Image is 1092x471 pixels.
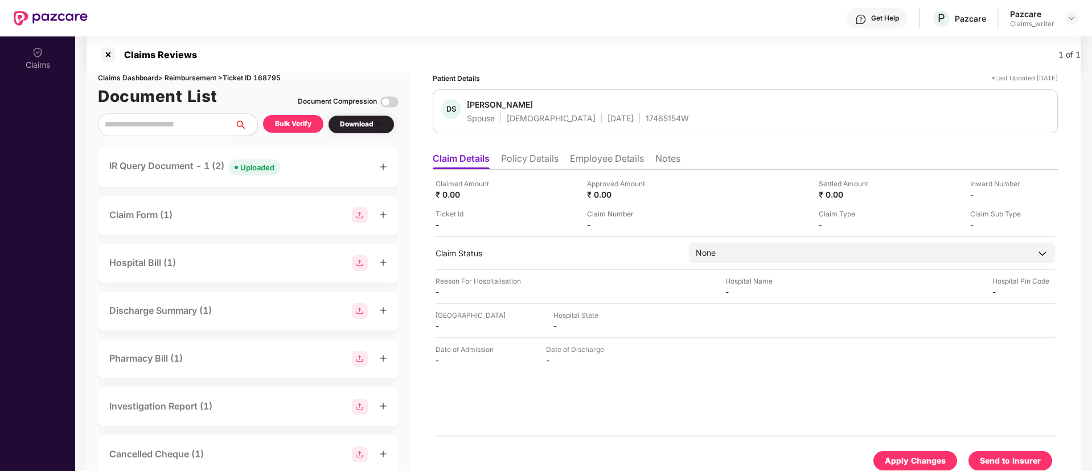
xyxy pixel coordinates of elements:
div: - [587,219,650,230]
img: svg+xml;base64,PHN2ZyBpZD0iR3JvdXBfMjg4MTMiIGRhdGEtbmFtZT0iR3JvdXAgMjg4MTMiIHhtbG5zPSJodHRwOi8vd3... [352,303,368,319]
div: Claim Form (1) [109,208,173,222]
li: Claim Details [433,153,490,169]
span: plus [379,354,387,362]
span: plus [379,163,387,171]
div: 1 of 1 [1058,48,1081,61]
img: svg+xml;base64,PHN2ZyBpZD0iR3JvdXBfMjg4MTMiIGRhdGEtbmFtZT0iR3JvdXAgMjg4MTMiIHhtbG5zPSJodHRwOi8vd3... [352,255,368,271]
div: Claims Reviews [117,49,197,60]
div: Get Help [871,14,899,23]
div: - [436,355,498,366]
div: Send to Insurer [980,454,1041,467]
button: search [234,113,258,136]
div: - [436,286,498,297]
div: Uploaded [240,162,274,173]
li: Employee Details [570,153,644,169]
h1: Document List [98,84,217,109]
div: Claims Dashboard > Reimbursement > Ticket ID 168795 [98,73,399,84]
div: Claim Sub Type [970,208,1033,219]
img: svg+xml;base64,PHN2ZyBpZD0iRHJvcGRvd24tMzJ4MzIiIHhtbG5zPSJodHRwOi8vd3d3LnczLm9yZy8yMDAwL3N2ZyIgd2... [373,120,383,129]
div: Reason For Hospitalisation [436,276,521,286]
img: svg+xml;base64,PHN2ZyBpZD0iR3JvdXBfMjg4MTMiIGRhdGEtbmFtZT0iR3JvdXAgMjg4MTMiIHhtbG5zPSJodHRwOi8vd3... [352,207,368,223]
div: *Last Updated [DATE] [991,73,1058,84]
div: ₹ 0.00 [436,189,498,200]
div: Claims_writer [1010,19,1054,28]
div: Claim Type [819,208,881,219]
div: Patient Details [433,73,480,84]
div: Investigation Report (1) [109,399,212,413]
div: Ticket Id [436,208,498,219]
div: Bulk Verify [275,118,311,129]
div: DS [441,99,461,119]
div: Discharge Summary (1) [109,304,212,318]
div: - [992,286,1055,297]
div: ₹ 0.00 [587,189,650,200]
div: Pazcare [1010,9,1054,19]
span: search [234,120,257,129]
span: plus [379,259,387,267]
span: plus [379,450,387,458]
div: - [436,219,498,230]
li: Policy Details [501,153,559,169]
div: Spouse [467,113,495,124]
img: New Pazcare Logo [14,11,88,26]
div: - [725,286,788,297]
div: [DATE] [607,113,634,124]
div: Claim Status [436,248,678,259]
div: - [970,189,1033,200]
div: Date of Discharge [546,344,609,355]
div: Download [340,119,383,130]
div: - [970,219,1033,230]
div: Apply Changes [885,454,946,467]
img: svg+xml;base64,PHN2ZyBpZD0iSGVscC0zMngzMiIgeG1sbnM9Imh0dHA6Ly93d3cudzMub3JnLzIwMDAvc3ZnIiB3aWR0aD... [855,14,867,25]
div: - [436,321,498,331]
div: Settled Amount [819,178,881,189]
div: None [696,247,716,259]
span: P [938,11,945,25]
div: Pazcare [955,13,986,24]
span: plus [379,211,387,219]
div: Claim Number [587,208,650,219]
img: svg+xml;base64,PHN2ZyBpZD0iR3JvdXBfMjg4MTMiIGRhdGEtbmFtZT0iR3JvdXAgMjg4MTMiIHhtbG5zPSJodHRwOi8vd3... [352,447,368,462]
img: svg+xml;base64,PHN2ZyBpZD0iR3JvdXBfMjg4MTMiIGRhdGEtbmFtZT0iR3JvdXAgMjg4MTMiIHhtbG5zPSJodHRwOi8vd3... [352,399,368,415]
div: Hospital Name [725,276,788,286]
div: Date of Admission [436,344,498,355]
img: svg+xml;base64,PHN2ZyBpZD0iRHJvcGRvd24tMzJ4MzIiIHhtbG5zPSJodHRwOi8vd3d3LnczLm9yZy8yMDAwL3N2ZyIgd2... [1067,14,1076,23]
div: Hospital State [553,310,616,321]
div: - [819,219,881,230]
img: downArrowIcon [1037,248,1048,259]
div: Document Compression [298,96,377,107]
div: Approved Amount [587,178,650,189]
div: IR Query Document - 1 (2) [109,159,280,175]
div: Claimed Amount [436,178,498,189]
li: Notes [655,153,680,169]
div: - [546,355,609,366]
div: [DEMOGRAPHIC_DATA] [507,113,596,124]
span: plus [379,402,387,410]
div: Pharmacy Bill (1) [109,351,183,366]
div: Hospital Bill (1) [109,256,176,270]
div: Inward Number [970,178,1033,189]
div: [PERSON_NAME] [467,99,533,110]
img: svg+xml;base64,PHN2ZyBpZD0iR3JvdXBfMjg4MTMiIGRhdGEtbmFtZT0iR3JvdXAgMjg4MTMiIHhtbG5zPSJodHRwOi8vd3... [352,351,368,367]
img: svg+xml;base64,PHN2ZyBpZD0iVG9nZ2xlLTMyeDMyIiB4bWxucz0iaHR0cDovL3d3dy53My5vcmcvMjAwMC9zdmciIHdpZH... [380,93,399,111]
div: [GEOGRAPHIC_DATA] [436,310,506,321]
div: 17465154W [646,113,689,124]
div: - [553,321,616,331]
span: plus [379,306,387,314]
div: Cancelled Cheque (1) [109,447,204,461]
div: ₹ 0.00 [819,189,881,200]
div: Hospital Pin Code [992,276,1055,286]
img: svg+xml;base64,PHN2ZyBpZD0iQ2xhaW0iIHhtbG5zPSJodHRwOi8vd3d3LnczLm9yZy8yMDAwL3N2ZyIgd2lkdGg9IjIwIi... [32,47,43,58]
